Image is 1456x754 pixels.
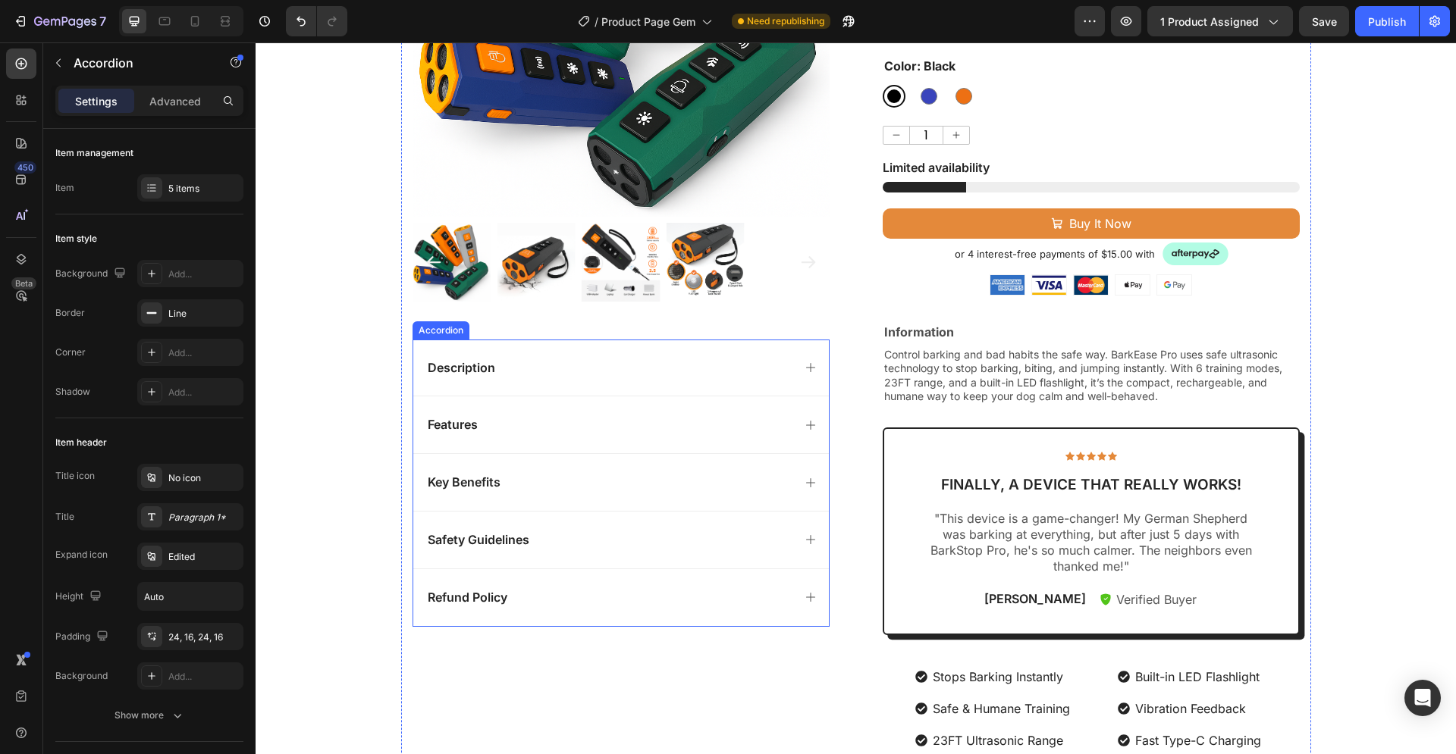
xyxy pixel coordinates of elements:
[1147,6,1293,36] button: 1 product assigned
[14,161,36,174] div: 450
[168,550,240,564] div: Edited
[55,306,85,320] div: Border
[410,180,489,259] img: products details-01.jpg__PID:886157b1-e502-4d0c-bc80-c2c5046f6301
[1368,14,1406,30] div: Publish
[601,14,695,30] span: Product Page Gem
[55,702,243,729] button: Show more
[168,511,240,524] div: Paragraph 1*
[149,93,201,109] p: Advanced
[595,14,598,30] span: /
[256,42,1456,754] iframe: Design area
[172,490,274,505] p: Safety Guidelines
[55,548,108,562] div: Expand icon
[6,6,113,36] button: 7
[654,84,688,102] input: quantity
[11,277,36,289] div: Beta
[172,432,245,448] p: Key Benefits
[55,587,105,607] div: Height
[99,12,106,30] p: 7
[55,669,108,683] div: Background
[168,471,240,485] div: No icon
[777,233,811,252] img: gempages_584549316488594008-7ff01fad-04fc-4e63-ace1-8f55088cfd9a.png
[55,232,97,246] div: Item style
[55,146,133,160] div: Item management
[75,93,118,109] p: Settings
[168,346,240,360] div: Add...
[627,14,701,33] legend: Color: Black
[1355,6,1419,36] button: Publish
[670,468,1002,531] p: "This device is a game-changer! My German Shepherd was barking at everything, but after just 5 da...
[1404,680,1441,716] div: Open Intercom Messenger
[880,657,1009,675] p: Vibration Feedback
[168,307,240,321] div: Line
[286,6,347,36] div: Undo/Redo
[55,627,111,647] div: Padding
[168,630,240,644] div: 24, 16, 24, 16
[818,233,852,252] img: gempages_584549316488594008-296b9013-d7a4-4985-ae4f-96b44e0e2944.png
[172,318,240,333] p: Description
[172,547,252,563] p: Refund Policy
[814,171,876,192] div: Buy It Now
[55,346,86,359] div: Corner
[55,469,95,483] div: Title icon
[677,625,814,643] p: Stops Barking Instantly
[747,14,824,28] span: Need republishing
[629,305,1027,360] span: Control barking and bad habits the safe way. BarkEase Pro uses safe ultrasonic technology to stop...
[168,182,240,196] div: 5 items
[699,205,899,218] p: or 4 interest-free payments of $15.00 with
[860,233,894,252] img: gempages_584549316488594008-469cf710-462a-43c1-848a-60f17511c4db.png
[861,548,941,566] p: Verified Buyer
[627,166,1044,197] button: Buy It Now
[729,549,830,565] p: [PERSON_NAME]
[55,436,107,449] div: Item header
[74,54,202,72] p: Accordion
[115,708,185,723] div: Show more
[168,670,240,684] div: Add...
[902,233,936,252] img: gempages_584549316488594008-d6c9dc3b-6ebf-4317-b51a-31b7675ccaab.png
[688,84,714,102] button: increment
[880,689,1009,707] p: Fast Type-C Charging
[55,510,74,524] div: Title
[172,374,222,390] p: Features
[55,181,74,195] div: Item
[677,689,814,707] p: 23FT Ultrasonic Range
[677,657,814,675] p: Safe & Humane Training
[1299,6,1349,36] button: Save
[168,267,240,281] div: Add...
[627,117,734,133] p: Limited availability
[544,211,562,229] button: Carousel Next Arrow
[1160,14,1259,30] span: 1 product assigned
[55,385,90,399] div: Shadow
[138,583,243,610] input: Auto
[629,282,698,297] strong: Information
[735,233,769,252] img: gempages_584549316488594008-b170b076-86a7-4110-8fc4-95cea13634f3.png
[880,625,1009,643] p: Built-in LED Flashlight
[628,84,654,102] button: decrement
[55,264,129,284] div: Background
[160,281,211,295] div: Accordion
[907,200,973,223] img: gempages_584549316488594008-eb164c9d-049f-4714-9c77-df504b071cf1.svg
[670,432,1002,454] p: Finally, a device that really works!
[1312,15,1337,28] span: Save
[168,386,240,399] div: Add...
